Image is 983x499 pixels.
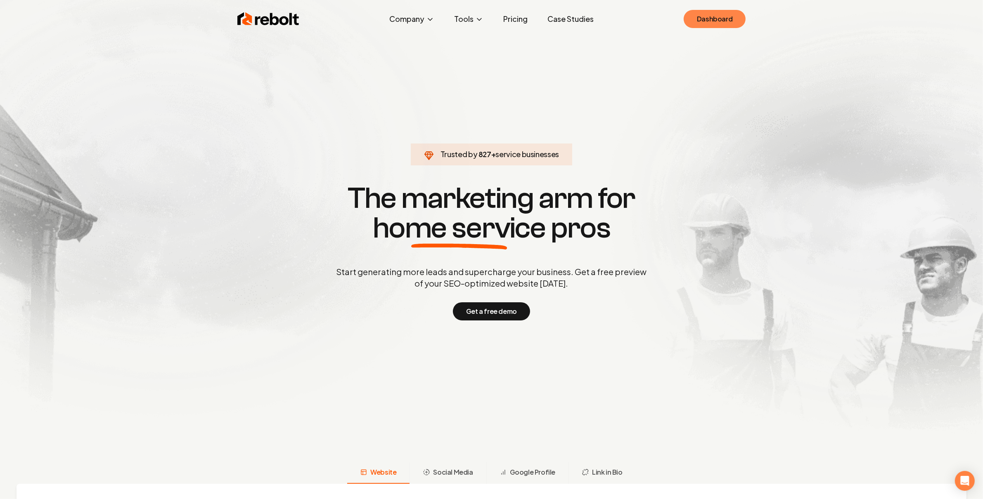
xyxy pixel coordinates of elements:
[370,467,396,477] span: Website
[294,184,690,243] h1: The marketing arm for pros
[335,266,649,289] p: Start generating more leads and supercharge your business. Get a free preview of your SEO-optimiz...
[347,462,410,484] button: Website
[441,149,477,159] span: Trusted by
[497,11,534,27] a: Pricing
[448,11,490,27] button: Tools
[373,213,546,243] span: home service
[541,11,600,27] a: Case Studies
[684,10,746,28] a: Dashboard
[410,462,486,484] button: Social Media
[568,462,636,484] button: Link in Bio
[496,149,559,159] span: service businesses
[592,467,623,477] span: Link in Bio
[383,11,441,27] button: Company
[510,467,555,477] span: Google Profile
[433,467,473,477] span: Social Media
[491,149,496,159] span: +
[486,462,568,484] button: Google Profile
[237,11,299,27] img: Rebolt Logo
[955,471,975,491] div: Open Intercom Messenger
[453,302,530,320] button: Get a free demo
[478,148,491,160] span: 827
